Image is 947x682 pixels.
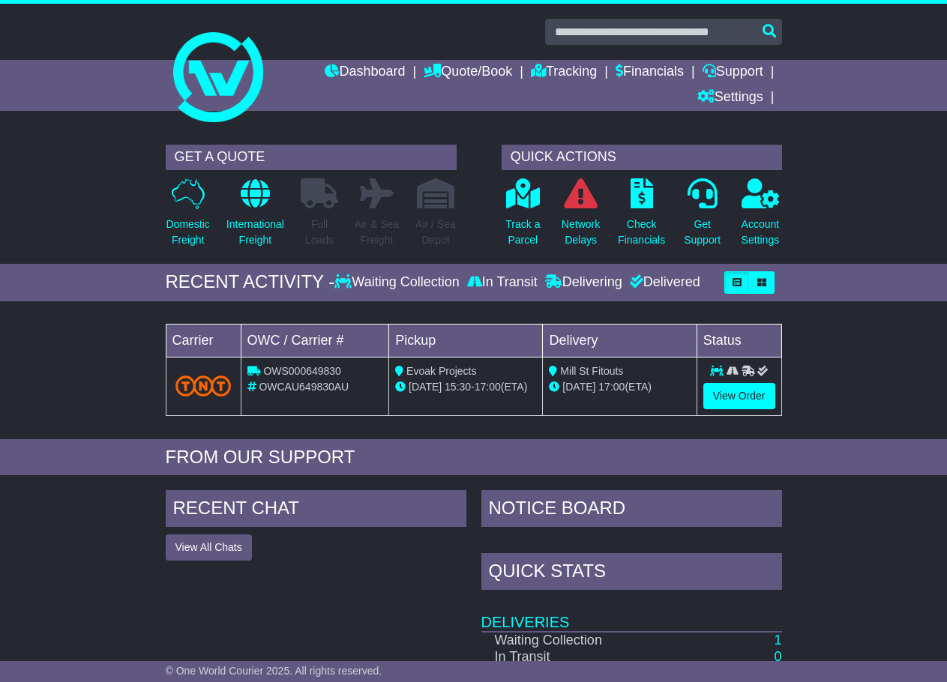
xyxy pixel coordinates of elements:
a: GetSupport [683,178,721,256]
span: OWS000649830 [263,365,341,377]
a: Tracking [531,60,597,85]
p: Get Support [684,217,721,248]
p: Check Financials [618,217,665,248]
a: Support [703,60,763,85]
p: Full Loads [301,217,338,248]
td: OWC / Carrier # [241,324,389,357]
div: Quick Stats [481,553,782,594]
span: [DATE] [409,381,442,393]
p: Air & Sea Freight [355,217,399,248]
div: GET A QUOTE [166,145,457,170]
a: 1 [774,633,781,648]
a: Quote/Book [424,60,512,85]
div: RECENT CHAT [166,490,466,531]
div: RECENT ACTIVITY - [166,271,335,293]
div: Delivering [541,274,626,291]
a: Settings [697,85,763,111]
span: Evoak Projects [406,365,476,377]
td: Waiting Collection [481,632,700,649]
p: Air / Sea Depot [415,217,456,248]
p: Network Delays [562,217,600,248]
a: View Order [703,383,775,409]
a: DomesticFreight [166,178,211,256]
p: Track a Parcel [505,217,540,248]
a: CheckFinancials [617,178,666,256]
span: 17:00 [475,381,501,393]
a: NetworkDelays [561,178,601,256]
span: 15:30 [445,381,471,393]
td: Pickup [389,324,543,357]
span: © One World Courier 2025. All rights reserved. [166,665,382,677]
td: In Transit [481,649,700,666]
a: Financials [616,60,684,85]
span: 17:00 [598,381,625,393]
div: NOTICE BOARD [481,490,782,531]
p: International Freight [226,217,284,248]
img: TNT_Domestic.png [175,375,232,396]
div: In Transit [463,274,541,291]
div: FROM OUR SUPPORT [166,447,782,468]
a: AccountSettings [741,178,781,256]
td: Status [697,324,781,357]
a: Dashboard [325,60,405,85]
div: - (ETA) [395,379,536,395]
td: Delivery [543,324,697,357]
td: Deliveries [481,594,782,632]
a: InternationalFreight [226,178,285,256]
span: [DATE] [562,381,595,393]
a: 0 [774,649,781,664]
p: Domestic Freight [166,217,210,248]
div: Delivered [626,274,700,291]
div: QUICK ACTIONS [502,145,782,170]
div: Waiting Collection [334,274,463,291]
span: Mill St Fitouts [560,365,623,377]
p: Account Settings [742,217,780,248]
span: OWCAU649830AU [259,381,349,393]
div: (ETA) [549,379,690,395]
a: Track aParcel [505,178,541,256]
button: View All Chats [166,534,252,561]
td: Carrier [166,324,241,357]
